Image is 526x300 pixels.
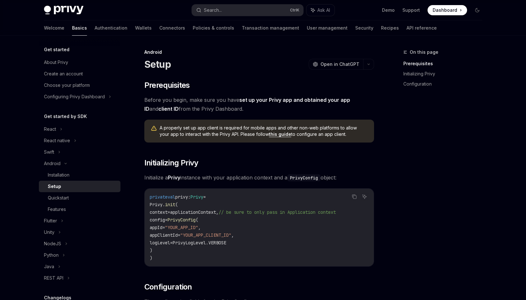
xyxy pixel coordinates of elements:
span: val [168,194,175,200]
span: ( [175,202,178,207]
span: Privy [191,194,203,200]
span: Open in ChatGPT [321,61,359,67]
button: Ask AI [360,192,369,201]
span: logLevel [150,240,170,246]
button: Ask AI [306,4,335,16]
span: Initializing Privy [144,158,198,168]
button: Search...CtrlK [192,4,303,16]
span: PrivyLogLevel.VERBOSE [173,240,226,246]
div: React native [44,137,70,144]
svg: Warning [151,125,157,132]
div: Configuring Privy Dashboard [44,93,105,101]
a: Policies & controls [193,20,234,36]
span: PrivyConfig [168,217,196,223]
span: Prerequisites [144,80,190,90]
a: Demo [382,7,395,13]
span: Dashboard [433,7,457,13]
span: , [231,232,234,238]
a: Connectors [159,20,185,36]
a: Initializing Privy [403,69,487,79]
span: "YOUR_APP_ID" [165,225,198,230]
span: privy: [175,194,191,200]
span: = [203,194,206,200]
a: Quickstart [39,192,120,204]
a: Create an account [39,68,120,80]
div: Setup [48,183,61,190]
span: ) [150,255,152,261]
div: Android [44,160,61,167]
div: Installation [48,171,69,179]
button: Open in ChatGPT [309,59,363,70]
span: appId [150,225,162,230]
span: Ctrl K [290,8,299,13]
span: private [150,194,168,200]
span: On this page [410,48,438,56]
span: Initialize a instance with your application context and a object: [144,173,374,182]
div: Android [144,49,374,55]
a: Dashboard [428,5,467,15]
a: Basics [72,20,87,36]
div: Quickstart [48,194,69,202]
img: dark logo [44,6,83,15]
div: Choose your platform [44,81,90,89]
a: API reference [407,20,437,36]
a: Installation [39,169,120,181]
div: Create an account [44,70,83,78]
span: Configuration [144,282,192,292]
code: PrivyConfig [287,174,321,181]
span: // be sure to only pass in Application context [219,209,336,215]
span: = [162,225,165,230]
button: Copy the contents from the code block [350,192,358,201]
span: , [198,225,201,230]
span: init [165,202,175,207]
a: Setup [39,181,120,192]
span: = [178,232,180,238]
div: React [44,125,56,133]
a: User management [307,20,348,36]
span: ) [150,248,152,253]
h5: Get started [44,46,69,53]
div: Unity [44,228,54,236]
a: set up your Privy app and obtained your app ID [144,97,350,112]
a: this guide [269,131,291,137]
span: Before you begin, make sure you have and from the Privy Dashboard. [144,95,374,113]
a: Security [355,20,373,36]
span: Ask AI [317,7,330,13]
span: config [150,217,165,223]
span: appClientId [150,232,178,238]
a: client ID [158,106,179,112]
a: Prerequisites [403,59,487,69]
span: = [170,240,173,246]
span: Privy. [150,202,165,207]
strong: Privy [168,174,180,181]
div: Search... [204,6,222,14]
a: Authentication [95,20,127,36]
h5: Get started by SDK [44,113,87,120]
span: "YOUR_APP_CLIENT_ID" [180,232,231,238]
a: About Privy [39,57,120,68]
a: Features [39,204,120,215]
a: Welcome [44,20,64,36]
a: Choose your platform [39,80,120,91]
span: = [165,217,168,223]
span: applicationContext, [170,209,219,215]
div: Java [44,263,54,270]
a: Transaction management [242,20,299,36]
span: A properly set up app client is required for mobile apps and other non-web platforms to allow you... [160,125,368,137]
a: Recipes [381,20,399,36]
div: REST API [44,274,63,282]
h1: Setup [144,59,171,70]
div: Features [48,206,66,213]
a: Support [402,7,420,13]
div: Flutter [44,217,57,225]
div: About Privy [44,59,68,66]
div: NodeJS [44,240,61,248]
a: Wallets [135,20,152,36]
span: = [168,209,170,215]
a: Configuration [403,79,487,89]
div: Python [44,251,59,259]
button: Toggle dark mode [472,5,482,15]
span: ( [196,217,198,223]
div: Swift [44,148,54,156]
span: context [150,209,168,215]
